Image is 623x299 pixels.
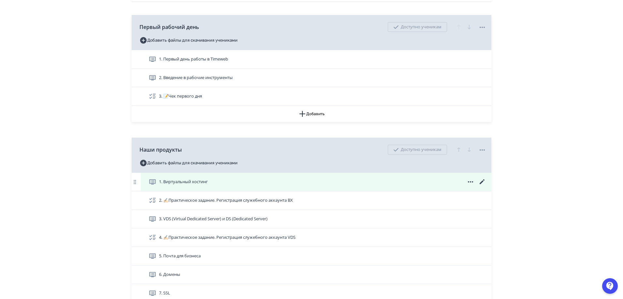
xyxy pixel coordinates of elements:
div: 1. Виртуальный хостинг [132,173,491,191]
div: Доступно ученикам [388,145,447,155]
span: 2. ✍🏻Практическое задание. Регистрация служебного аккаунта ВХ [159,197,293,204]
div: 6. Домены [132,265,491,284]
span: 3. VDS (Virtual Dedicated Server) и DS (Dedicated Server) [159,216,268,222]
span: 4. ✍🏻Практическое задание. Регистрация служебного аккаунта VDS [159,234,296,241]
span: 3. 📝Чек первого дня [159,93,202,100]
span: 1. Виртуальный хостинг [159,179,208,185]
div: Доступно ученикам [388,22,447,32]
span: 6. Домены [159,271,180,278]
div: 4. ✍🏻Практическое задание. Регистрация служебного аккаунта VDS [132,228,491,247]
div: 5. Почта для бизнеса [132,247,491,265]
span: 1. Первый день работы в Timeweb [159,56,228,62]
span: 7. SSL [159,290,170,296]
div: 1. Первый день работы в Timeweb [132,50,491,69]
span: 5. Почта для бизнеса [159,253,201,259]
div: 3. VDS (Virtual Dedicated Server) и DS (Dedicated Server) [132,210,491,228]
button: Добавить файлы для скачивания учениками [139,158,238,168]
div: 3. 📝Чек первого дня [132,87,491,106]
span: 2. Введение в рабочие инструменты [159,75,233,81]
span: Первый рабочий день [139,23,199,31]
div: 2. ✍🏻Практическое задание. Регистрация служебного аккаунта ВХ [132,191,491,210]
span: Наши продукты [139,146,182,154]
button: Добавить [132,106,491,122]
button: Добавить файлы для скачивания учениками [139,35,238,46]
div: 2. Введение в рабочие инструменты [132,69,491,87]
